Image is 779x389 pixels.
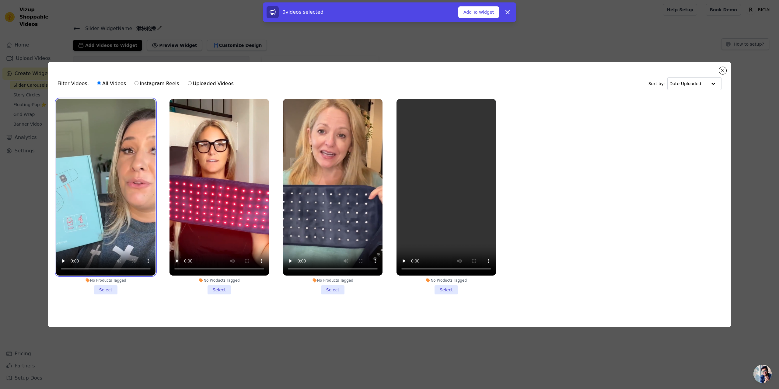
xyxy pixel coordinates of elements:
div: No Products Tagged [396,278,496,283]
button: Add To Widget [458,6,499,18]
div: No Products Tagged [56,278,155,283]
span: 0 videos selected [282,9,323,15]
label: Uploaded Videos [187,80,234,88]
label: Instagram Reels [134,80,179,88]
div: Filter Videos: [58,77,237,91]
div: No Products Tagged [169,278,269,283]
label: All Videos [97,80,126,88]
button: Close modal [719,67,726,74]
div: No Products Tagged [283,278,383,283]
div: Sort by: [648,77,722,90]
div: Open chat [753,365,772,383]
